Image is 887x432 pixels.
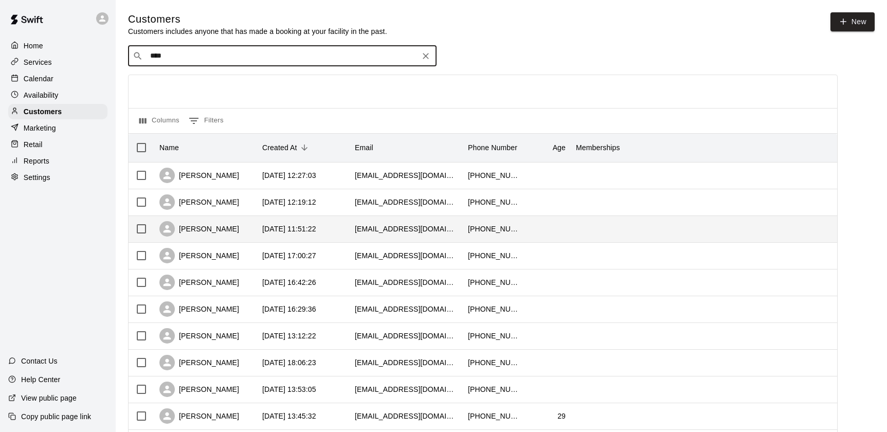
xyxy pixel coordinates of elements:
div: +18323389618 [468,170,519,181]
div: Name [154,133,257,162]
div: Phone Number [468,133,517,162]
a: Calendar [8,71,107,86]
button: Select columns [137,113,182,129]
div: Phone Number [463,133,524,162]
p: Customers includes anyone that has made a booking at your facility in the past. [128,26,387,37]
h5: Customers [128,12,387,26]
div: [PERSON_NAME] [159,355,239,370]
div: Search customers by name or email [128,46,437,66]
a: Retail [8,137,107,152]
a: Marketing [8,120,107,136]
p: Copy public page link [21,411,91,422]
a: Availability [8,87,107,103]
a: Services [8,55,107,70]
div: [PERSON_NAME] [159,301,239,317]
p: Marketing [24,123,56,133]
a: New [830,12,875,31]
div: [PERSON_NAME] [159,382,239,397]
div: +14096821955 [468,277,519,287]
div: [PERSON_NAME] [159,248,239,263]
div: +18325239838 [468,224,519,234]
button: Sort [297,140,312,155]
p: View public page [21,393,77,403]
div: Created At [262,133,297,162]
div: taliastyle92@gmail.com [355,357,458,368]
div: 2025-09-12 17:00:27 [262,250,316,261]
p: Settings [24,172,50,183]
div: Email [350,133,463,162]
div: jonathancraig56@yahoo.com [355,197,458,207]
div: 2025-09-12 16:29:36 [262,304,316,314]
p: Retail [24,139,43,150]
p: Home [24,41,43,51]
div: Age [553,133,566,162]
div: Name [159,133,179,162]
div: Memberships [571,133,725,162]
div: [PERSON_NAME] [159,168,239,183]
p: Availability [24,90,59,100]
div: +19362173617 [468,304,519,314]
div: [PERSON_NAME] [159,194,239,210]
div: 2025-09-13 11:51:22 [262,224,316,234]
div: deelorts@hotmail.com [355,224,458,234]
p: Customers [24,106,62,117]
p: Help Center [21,374,60,385]
div: [PERSON_NAME] [159,408,239,424]
div: 2025-09-13 12:27:03 [262,170,316,181]
div: Memberships [576,133,620,162]
p: Services [24,57,52,67]
div: 2025-09-11 13:45:32 [262,411,316,421]
div: Created At [257,133,350,162]
div: Email [355,133,373,162]
p: Calendar [24,74,53,84]
div: ashlyadams7@yahoo.com [355,277,458,287]
div: +12819170809 [468,331,519,341]
p: Reports [24,156,49,166]
a: Home [8,38,107,53]
div: brockangelica@yahoo.com [355,384,458,394]
div: Age [524,133,571,162]
div: 2025-09-11 18:06:23 [262,357,316,368]
a: Settings [8,170,107,185]
button: Clear [419,49,433,63]
div: +19364028932 [468,384,519,394]
div: +13613431677 [468,250,519,261]
div: ashleyhasette@yahoo.com [355,250,458,261]
div: evelyncastillo37@yahoo.com [355,304,458,314]
div: [PERSON_NAME] [159,328,239,344]
a: Reports [8,153,107,169]
div: brynsmommy15@gmail.com [355,411,458,421]
div: [PERSON_NAME] [159,275,239,290]
div: +19364028021 [468,357,519,368]
p: Contact Us [21,356,58,366]
div: 2025-09-12 16:42:26 [262,277,316,287]
button: Show filters [186,113,226,129]
div: +19197272882 [468,197,519,207]
div: +13465495336 [468,411,519,421]
div: [PERSON_NAME] [159,221,239,237]
div: 2025-09-12 13:12:22 [262,331,316,341]
a: Customers [8,104,107,119]
div: s21marquez@yahoo.com [355,170,458,181]
div: dguzman2010@yahoo.com [355,331,458,341]
div: 2025-09-13 12:19:12 [262,197,316,207]
div: 2025-09-11 13:53:05 [262,384,316,394]
div: 29 [557,411,566,421]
